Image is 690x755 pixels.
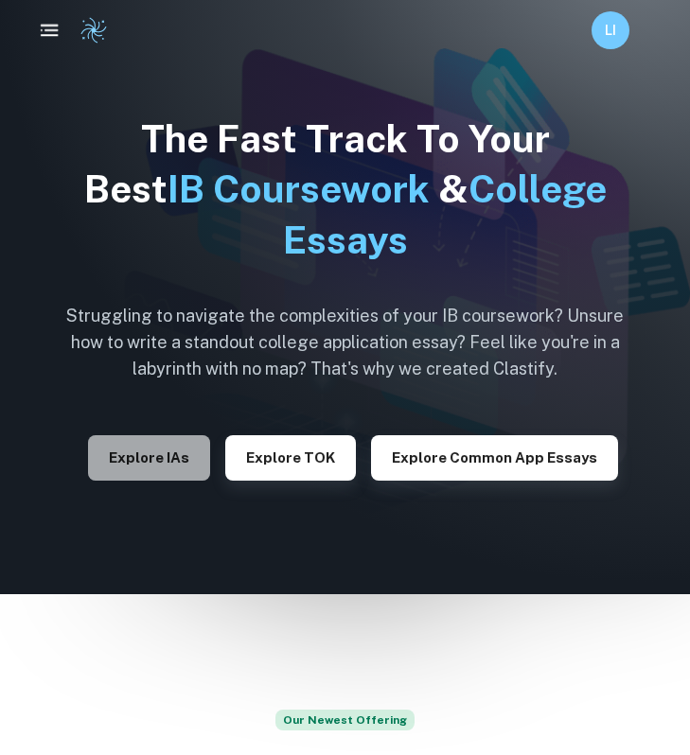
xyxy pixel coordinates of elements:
span: IB Coursework [168,167,430,211]
span: College Essays [283,167,607,261]
button: LI [592,11,629,49]
button: Explore TOK [225,435,356,481]
button: Explore Common App essays [371,435,618,481]
a: Clastify logo [68,16,108,44]
a: Explore Common App essays [371,448,618,465]
h6: Struggling to navigate the complexities of your IB coursework? Unsure how to write a standout col... [52,303,639,382]
button: Explore IAs [88,435,210,481]
h6: LI [600,20,622,41]
span: Our Newest Offering [275,710,415,730]
a: Explore IAs [88,448,210,465]
a: Explore TOK [225,448,356,465]
h1: The Fast Track To Your Best & [52,114,639,265]
img: Clastify logo [80,16,108,44]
